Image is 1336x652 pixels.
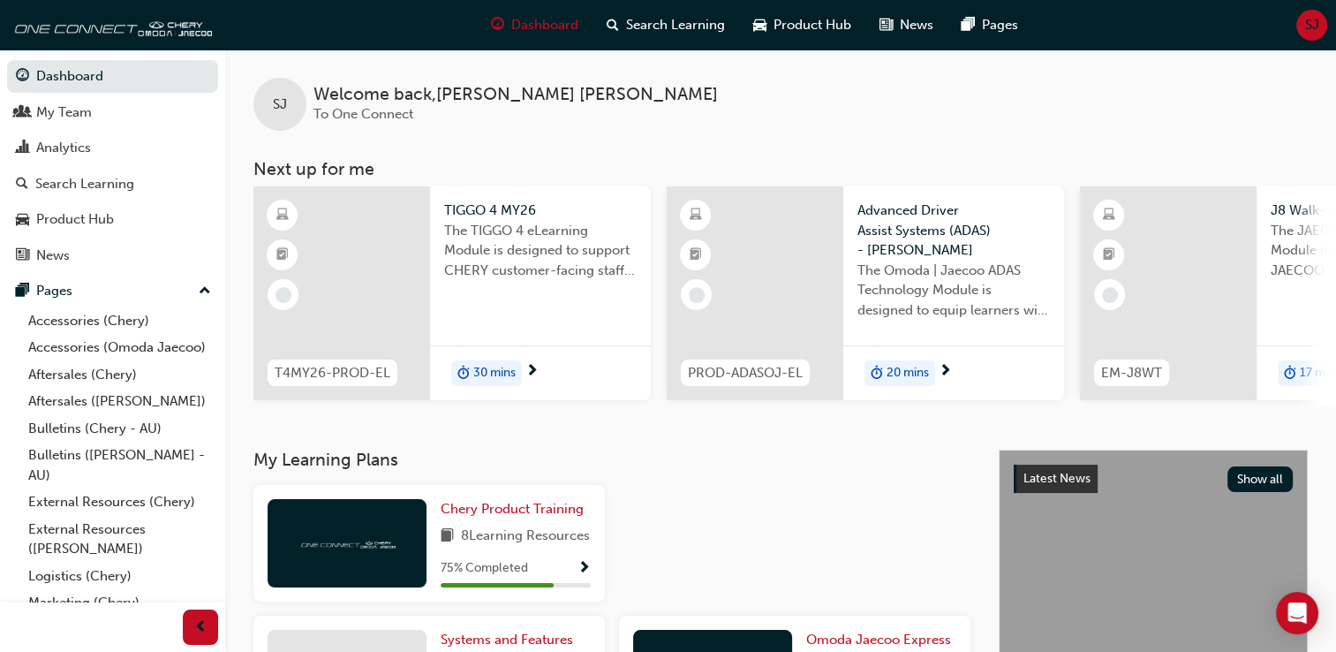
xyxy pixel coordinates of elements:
a: Marketing (Chery) [21,589,218,617]
span: Dashboard [511,15,578,35]
span: learningRecordVerb_NONE-icon [1102,287,1118,303]
span: Product Hub [774,15,851,35]
span: guage-icon [16,69,29,85]
a: Bulletins ([PERSON_NAME] - AU) [21,442,218,489]
span: news-icon [879,14,893,36]
span: EM-J8WT [1101,363,1162,383]
span: booktick-icon [1103,244,1115,267]
span: SJ [273,95,287,115]
span: 30 mins [473,363,516,383]
img: oneconnect [9,7,212,42]
a: Latest NewsShow all [1014,465,1293,493]
a: Dashboard [7,60,218,93]
span: 75 % Completed [441,558,528,579]
h3: My Learning Plans [253,450,970,470]
a: External Resources ([PERSON_NAME]) [21,516,218,563]
span: pages-icon [16,284,29,299]
a: Bulletins (Chery - AU) [21,415,218,443]
span: duration-icon [457,362,470,385]
span: Welcome back , [PERSON_NAME] [PERSON_NAME] [313,85,718,105]
a: News [7,239,218,272]
a: PROD-ADASOJ-ELAdvanced Driver Assist Systems (ADAS) - [PERSON_NAME]The Omoda | Jaecoo ADAS Techno... [667,186,1064,400]
a: Analytics [7,132,218,164]
div: Search Learning [35,174,134,194]
span: Search Learning [626,15,725,35]
span: learningRecordVerb_NONE-icon [689,287,705,303]
span: duration-icon [871,362,883,385]
span: PROD-ADASOJ-EL [688,363,803,383]
div: Pages [36,281,72,301]
span: learningResourceType_ELEARNING-icon [1103,204,1115,227]
a: car-iconProduct Hub [739,7,865,43]
span: learningRecordVerb_NONE-icon [276,287,291,303]
div: News [36,246,70,266]
span: 8 Learning Resources [461,526,590,548]
div: Open Intercom Messenger [1276,592,1318,634]
button: Pages [7,275,218,307]
a: guage-iconDashboard [477,7,593,43]
span: duration-icon [1284,362,1296,385]
span: booktick-icon [276,244,289,267]
span: News [900,15,933,35]
a: T4MY26-PROD-ELTIGGO 4 MY26The TIGGO 4 eLearning Module is designed to support CHERY customer-faci... [253,186,651,400]
a: My Team [7,96,218,129]
img: oneconnect [298,534,396,551]
span: book-icon [441,526,454,548]
span: To One Connect [313,106,413,122]
span: Systems and Features [441,632,573,648]
div: Analytics [36,138,91,158]
span: prev-icon [194,617,208,639]
span: chart-icon [16,140,29,156]
a: Aftersales ([PERSON_NAME]) [21,388,218,415]
span: search-icon [16,177,28,193]
span: learningResourceType_ELEARNING-icon [276,204,289,227]
span: Latest News [1023,471,1091,486]
span: TIGGO 4 MY26 [444,201,637,221]
span: guage-icon [491,14,504,36]
span: The Omoda | Jaecoo ADAS Technology Module is designed to equip learners with essential knowledge ... [857,261,1050,321]
button: Show all [1227,466,1294,492]
span: Chery Product Training [441,501,584,517]
span: Advanced Driver Assist Systems (ADAS) - [PERSON_NAME] [857,201,1050,261]
span: Show Progress [577,561,591,577]
div: Product Hub [36,209,114,230]
a: Systems and Features [441,630,580,650]
span: people-icon [16,105,29,121]
a: External Resources (Chery) [21,489,218,516]
span: 20 mins [887,363,929,383]
span: up-icon [199,280,211,303]
span: news-icon [16,248,29,264]
button: DashboardMy TeamAnalyticsSearch LearningProduct HubNews [7,57,218,275]
span: car-icon [16,212,29,228]
a: Product Hub [7,203,218,236]
a: Accessories (Chery) [21,307,218,335]
a: Search Learning [7,168,218,201]
span: SJ [1305,15,1319,35]
span: The TIGGO 4 eLearning Module is designed to support CHERY customer-facing staff with the product ... [444,221,637,281]
span: next-icon [525,364,539,380]
a: pages-iconPages [947,7,1032,43]
span: learningResourceType_ELEARNING-icon [690,204,702,227]
button: SJ [1296,10,1327,41]
span: next-icon [939,364,952,380]
div: My Team [36,102,92,123]
span: Pages [982,15,1018,35]
span: car-icon [753,14,766,36]
a: search-iconSearch Learning [593,7,739,43]
span: search-icon [607,14,619,36]
button: Show Progress [577,557,591,580]
span: pages-icon [962,14,975,36]
a: Chery Product Training [441,499,591,519]
a: news-iconNews [865,7,947,43]
a: Logistics (Chery) [21,563,218,590]
span: booktick-icon [690,244,702,267]
a: Aftersales (Chery) [21,361,218,389]
span: T4MY26-PROD-EL [275,363,390,383]
a: Accessories (Omoda Jaecoo) [21,334,218,361]
h3: Next up for me [225,159,1336,179]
